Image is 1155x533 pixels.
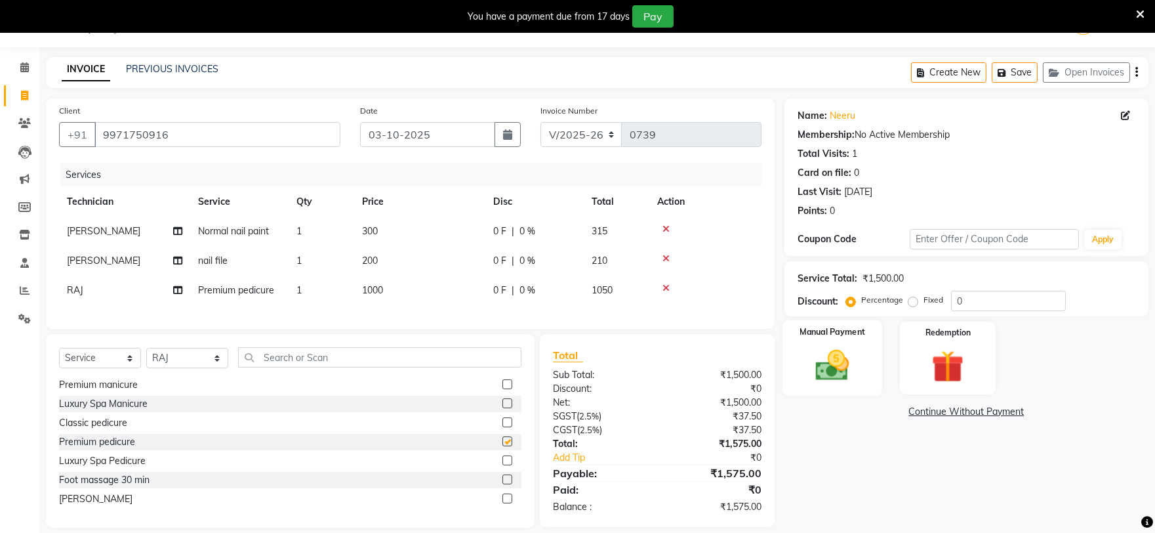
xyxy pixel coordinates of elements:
[844,185,872,199] div: [DATE]
[657,382,771,396] div: ₹0
[543,396,657,410] div: Net:
[126,63,218,75] a: PREVIOUS INVOICES
[360,105,378,117] label: Date
[519,224,535,238] span: 0 %
[59,187,190,217] th: Technician
[798,204,827,218] div: Points:
[1084,230,1122,249] button: Apply
[540,105,598,117] label: Invoice Number
[94,122,340,147] input: Search by Name/Mobile/Email/Code
[805,346,859,385] img: _cash.svg
[657,465,771,481] div: ₹1,575.00
[512,254,514,268] span: |
[485,187,584,217] th: Disc
[910,229,1079,249] input: Enter Offer / Coupon Code
[59,122,96,147] button: +91
[354,187,485,217] th: Price
[296,255,302,266] span: 1
[512,284,514,297] span: |
[911,62,986,83] button: Create New
[798,272,857,286] div: Service Total:
[592,225,607,237] span: 315
[198,284,274,296] span: Premium pedicure
[553,410,577,422] span: SGST
[468,10,630,24] div: You have a payment due from 17 days
[1043,62,1130,83] button: Open Invoices
[579,411,599,421] span: 2.5%
[992,62,1038,83] button: Save
[798,147,849,161] div: Total Visits:
[798,109,827,123] div: Name:
[543,465,657,481] div: Payable:
[289,187,354,217] th: Qty
[190,187,289,217] th: Service
[512,224,514,238] span: |
[798,128,855,142] div: Membership:
[362,255,378,266] span: 200
[657,500,771,514] div: ₹1,575.00
[519,254,535,268] span: 0 %
[362,225,378,237] span: 300
[543,500,657,514] div: Balance :
[580,425,599,435] span: 2.5%
[543,482,657,498] div: Paid:
[798,166,851,180] div: Card on file:
[592,284,613,296] span: 1050
[62,58,110,81] a: INVOICE
[60,163,771,187] div: Services
[676,451,771,465] div: ₹0
[592,255,607,266] span: 210
[67,225,140,237] span: [PERSON_NAME]
[657,396,771,410] div: ₹1,500.00
[787,405,1146,419] a: Continue Without Payment
[657,482,771,498] div: ₹0
[830,204,835,218] div: 0
[67,284,83,296] span: RAJ
[798,128,1135,142] div: No Active Membership
[657,410,771,423] div: ₹37.50
[493,284,506,297] span: 0 F
[657,437,771,451] div: ₹1,575.00
[362,284,383,296] span: 1000
[543,368,657,382] div: Sub Total:
[925,327,971,339] label: Redemption
[296,225,302,237] span: 1
[862,272,904,286] div: ₹1,500.00
[59,416,127,430] div: Classic pedicure
[798,295,838,309] div: Discount:
[543,423,657,437] div: ( )
[59,492,132,506] div: [PERSON_NAME]
[543,382,657,396] div: Discount:
[59,378,138,392] div: Premium manicure
[493,224,506,238] span: 0 F
[59,105,80,117] label: Client
[923,294,943,306] label: Fixed
[798,185,841,199] div: Last Visit:
[922,347,974,387] img: _gift.svg
[59,397,148,411] div: Luxury Spa Manicure
[543,451,676,465] a: Add Tip
[632,5,674,28] button: Pay
[59,473,150,487] div: Foot massage 30 min
[238,347,521,368] input: Search or Scan
[854,166,859,180] div: 0
[553,424,577,436] span: CGST
[830,109,855,123] a: Neeru
[657,423,771,437] div: ₹37.50
[493,254,506,268] span: 0 F
[519,284,535,297] span: 0 %
[543,410,657,423] div: ( )
[800,326,865,338] label: Manual Payment
[543,437,657,451] div: Total:
[852,147,857,161] div: 1
[553,349,583,362] span: Total
[657,368,771,382] div: ₹1,500.00
[59,454,146,468] div: Luxury Spa Pedicure
[861,294,903,306] label: Percentage
[198,225,269,237] span: Normal nail paint
[649,187,761,217] th: Action
[798,232,910,246] div: Coupon Code
[296,284,302,296] span: 1
[198,255,228,266] span: nail file
[59,435,135,449] div: Premium pedicure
